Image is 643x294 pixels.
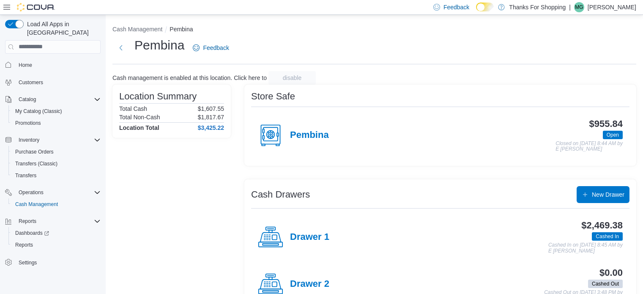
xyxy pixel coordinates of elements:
[119,91,197,102] h3: Location Summary
[19,218,36,225] span: Reports
[8,117,104,129] button: Promotions
[592,232,623,241] span: Cashed In
[15,187,47,198] button: Operations
[15,257,101,267] span: Settings
[198,124,224,131] h4: $3,425.22
[8,158,104,170] button: Transfers (Classic)
[12,228,52,238] a: Dashboards
[2,76,104,88] button: Customers
[290,279,329,290] h4: Drawer 2
[575,2,583,12] span: MG
[15,216,101,226] span: Reports
[17,3,55,11] img: Cova
[283,74,301,82] span: disable
[15,108,62,115] span: My Catalog (Classic)
[592,190,624,199] span: New Drawer
[198,105,224,112] p: $1,607.55
[8,105,104,117] button: My Catalog (Classic)
[119,114,160,121] h6: Total Non-Cash
[589,119,623,129] h3: $955.84
[15,120,41,126] span: Promotions
[12,228,101,238] span: Dashboards
[603,131,623,139] span: Open
[607,131,619,139] span: Open
[509,2,566,12] p: Thanks For Shopping
[599,268,623,278] h3: $0.00
[15,216,40,226] button: Reports
[476,3,494,11] input: Dark Mode
[2,93,104,105] button: Catalog
[2,59,104,71] button: Home
[12,118,101,128] span: Promotions
[581,220,623,231] h3: $2,469.38
[15,77,101,88] span: Customers
[290,232,329,243] h4: Drawer 1
[19,96,36,103] span: Catalog
[15,187,101,198] span: Operations
[588,280,623,288] span: Cashed Out
[577,186,629,203] button: New Drawer
[19,189,44,196] span: Operations
[189,39,232,56] a: Feedback
[12,240,101,250] span: Reports
[251,91,295,102] h3: Store Safe
[15,94,39,104] button: Catalog
[8,227,104,239] a: Dashboards
[2,187,104,198] button: Operations
[119,105,147,112] h6: Total Cash
[2,256,104,268] button: Settings
[19,79,43,86] span: Customers
[2,215,104,227] button: Reports
[548,242,623,254] p: Cashed In on [DATE] 8:45 AM by E [PERSON_NAME]
[15,148,54,155] span: Purchase Orders
[12,159,61,169] a: Transfers (Classic)
[268,71,316,85] button: disable
[15,60,101,70] span: Home
[12,147,101,157] span: Purchase Orders
[19,62,32,69] span: Home
[2,134,104,146] button: Inventory
[251,190,310,200] h3: Cash Drawers
[119,124,159,131] h4: Location Total
[12,106,101,116] span: My Catalog (Classic)
[12,118,44,128] a: Promotions
[592,280,619,288] span: Cashed Out
[8,198,104,210] button: Cash Management
[12,199,61,209] a: Cash Management
[5,55,101,291] nav: Complex example
[12,147,57,157] a: Purchase Orders
[15,160,57,167] span: Transfers (Classic)
[574,2,584,12] div: Mac Gillis
[12,106,66,116] a: My Catalog (Classic)
[112,26,162,33] button: Cash Management
[555,141,623,152] p: Closed on [DATE] 8:44 AM by E [PERSON_NAME]
[8,239,104,251] button: Reports
[15,242,33,248] span: Reports
[8,170,104,181] button: Transfers
[112,74,267,81] p: Cash management is enabled at this location. Click here to
[19,259,37,266] span: Settings
[112,39,129,56] button: Next
[15,60,36,70] a: Home
[198,114,224,121] p: $1,817.67
[569,2,571,12] p: |
[443,3,469,11] span: Feedback
[15,201,58,208] span: Cash Management
[12,170,101,181] span: Transfers
[596,233,619,240] span: Cashed In
[170,26,193,33] button: Pembina
[15,135,101,145] span: Inventory
[112,25,636,35] nav: An example of EuiBreadcrumbs
[15,77,47,88] a: Customers
[15,230,49,236] span: Dashboards
[15,172,36,179] span: Transfers
[15,258,40,268] a: Settings
[203,44,229,52] span: Feedback
[12,240,36,250] a: Reports
[134,37,184,54] h1: Pembina
[19,137,39,143] span: Inventory
[588,2,636,12] p: [PERSON_NAME]
[15,135,43,145] button: Inventory
[24,20,101,37] span: Load All Apps in [GEOGRAPHIC_DATA]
